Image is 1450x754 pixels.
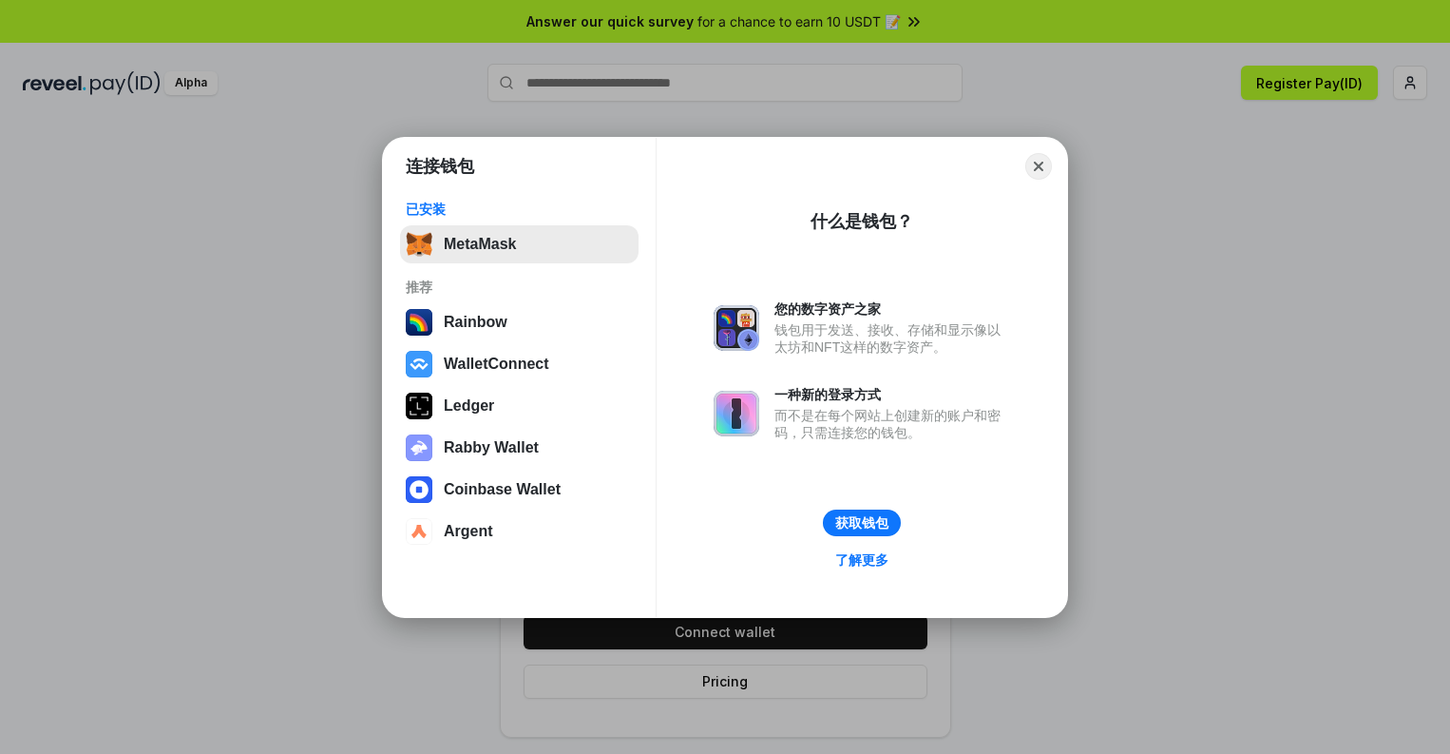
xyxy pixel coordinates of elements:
div: 钱包用于发送、接收、存储和显示像以太坊和NFT这样的数字资产。 [774,321,1010,356]
button: MetaMask [400,225,639,263]
img: svg+xml,%3Csvg%20width%3D%2228%22%20height%3D%2228%22%20viewBox%3D%220%200%2028%2028%22%20fill%3D... [406,351,432,377]
div: 了解更多 [835,551,888,569]
div: 您的数字资产之家 [774,300,1010,318]
div: 一种新的登录方式 [774,386,1010,403]
div: Argent [444,523,493,540]
img: svg+xml,%3Csvg%20width%3D%2228%22%20height%3D%2228%22%20viewBox%3D%220%200%2028%2028%22%20fill%3D... [406,518,432,545]
div: Ledger [444,397,494,415]
div: 什么是钱包？ [811,210,913,233]
button: Ledger [400,387,639,425]
img: svg+xml,%3Csvg%20xmlns%3D%22http%3A%2F%2Fwww.w3.org%2F2000%2Fsvg%22%20fill%3D%22none%22%20viewBox... [714,391,759,436]
a: 了解更多 [824,548,900,572]
div: Rainbow [444,314,507,331]
img: svg+xml,%3Csvg%20fill%3D%22none%22%20height%3D%2233%22%20viewBox%3D%220%200%2035%2033%22%20width%... [406,231,432,258]
div: WalletConnect [444,356,549,373]
button: Close [1025,153,1052,180]
img: svg+xml,%3Csvg%20xmlns%3D%22http%3A%2F%2Fwww.w3.org%2F2000%2Fsvg%22%20width%3D%2228%22%20height%3... [406,393,432,419]
div: MetaMask [444,236,516,253]
div: 已安装 [406,201,633,218]
img: svg+xml,%3Csvg%20xmlns%3D%22http%3A%2F%2Fwww.w3.org%2F2000%2Fsvg%22%20fill%3D%22none%22%20viewBox... [714,305,759,351]
button: Rainbow [400,303,639,341]
button: Rabby Wallet [400,429,639,467]
button: Argent [400,512,639,551]
div: 推荐 [406,279,633,296]
button: WalletConnect [400,345,639,383]
img: svg+xml,%3Csvg%20xmlns%3D%22http%3A%2F%2Fwww.w3.org%2F2000%2Fsvg%22%20fill%3D%22none%22%20viewBox... [406,435,432,461]
button: Coinbase Wallet [400,471,639,509]
div: Rabby Wallet [444,439,539,456]
button: 获取钱包 [823,510,901,536]
img: svg+xml,%3Csvg%20width%3D%2228%22%20height%3D%2228%22%20viewBox%3D%220%200%2028%2028%22%20fill%3D... [406,476,432,503]
img: svg+xml,%3Csvg%20width%3D%22120%22%20height%3D%22120%22%20viewBox%3D%220%200%20120%20120%22%20fil... [406,309,432,336]
div: 而不是在每个网站上创建新的账户和密码，只需连接您的钱包。 [774,407,1010,441]
div: 获取钱包 [835,514,888,532]
h1: 连接钱包 [406,155,474,178]
div: Coinbase Wallet [444,481,561,498]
